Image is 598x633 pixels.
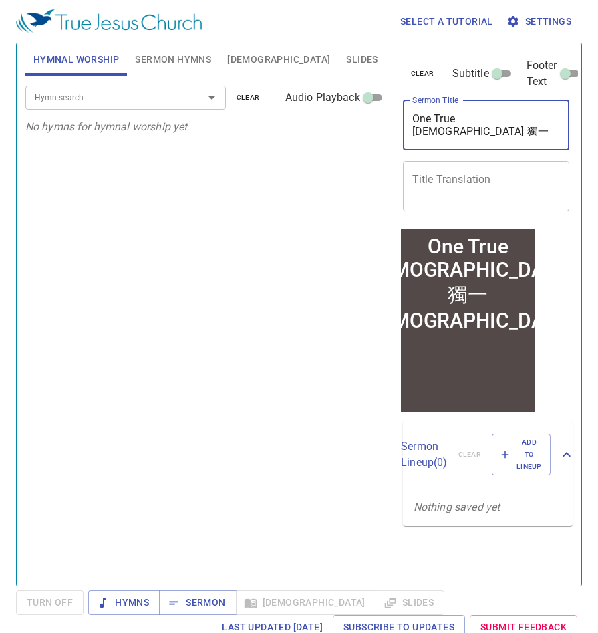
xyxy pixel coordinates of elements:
span: Select a tutorial [400,13,493,30]
span: Add to Lineup [500,436,542,473]
span: Audio Playback [285,90,360,106]
span: clear [411,68,434,80]
span: Settings [509,13,571,30]
button: clear [229,90,268,106]
button: Add to Lineup [492,434,551,476]
span: clear [237,92,260,104]
i: No hymns for hymnal worship yet [25,120,188,133]
span: Subtitle [452,66,489,82]
span: Hymns [99,594,149,611]
button: Open [202,88,221,107]
i: Nothing saved yet [414,501,500,513]
iframe: from-child [398,225,538,415]
div: Sermon Lineup(0)clearAdd to Lineup [403,420,573,489]
span: Sermon Hymns [135,51,211,68]
button: Hymns [88,590,160,615]
span: [DEMOGRAPHIC_DATA] [227,51,330,68]
span: Footer Text [527,57,557,90]
textarea: One True [DEMOGRAPHIC_DATA] 獨一[DEMOGRAPHIC_DATA] [412,112,561,138]
span: Hymnal Worship [33,51,120,68]
img: True Jesus Church [16,9,202,33]
p: Sermon Lineup ( 0 ) [401,438,447,471]
button: Sermon [159,590,236,615]
button: Settings [504,9,577,34]
button: clear [403,66,442,82]
button: Select a tutorial [395,9,498,34]
span: Sermon [170,594,225,611]
span: Slides [346,51,378,68]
